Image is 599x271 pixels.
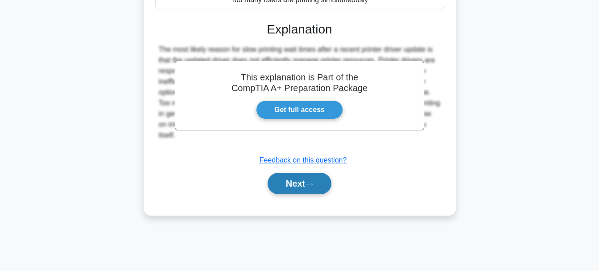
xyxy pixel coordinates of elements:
[159,44,441,141] div: The most likely reason for slow printing wait times after a recent printer driver update is that ...
[256,100,343,119] a: Get full access
[161,22,439,37] h3: Explanation
[268,173,331,194] button: Next
[260,156,347,164] a: Feedback on this question?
